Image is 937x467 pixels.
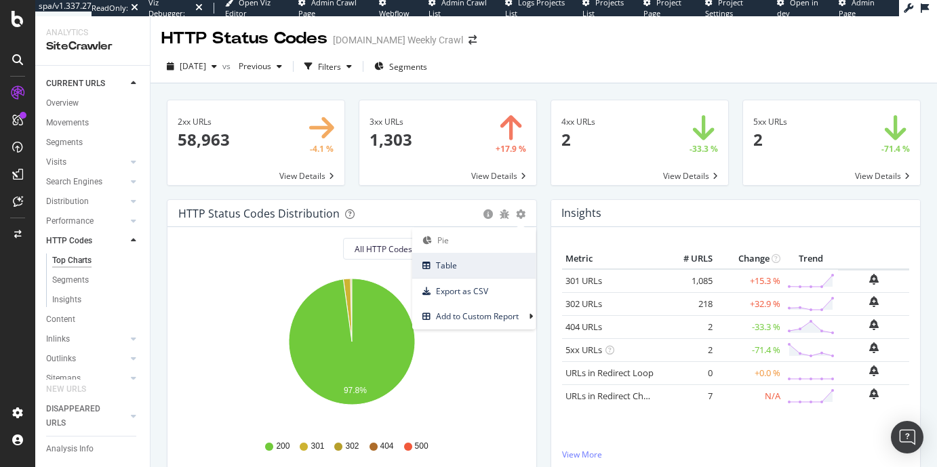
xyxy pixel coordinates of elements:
[46,382,100,397] a: NEW URLS
[46,27,139,39] div: Analytics
[46,116,89,130] div: Movements
[161,27,327,50] div: HTTP Status Codes
[46,312,75,327] div: Content
[344,386,367,395] text: 97.8%
[662,249,716,269] th: # URLS
[46,234,127,248] a: HTTP Codes
[299,56,357,77] button: Filters
[46,382,86,397] div: NEW URLS
[46,175,102,189] div: Search Engines
[46,214,127,228] a: Performance
[483,209,493,219] div: circle-info
[343,238,435,260] button: All HTTP Codes
[565,298,602,310] a: 302 URLs
[380,441,394,452] span: 404
[662,292,716,315] td: 218
[565,344,602,356] a: 5xx URLs
[662,338,716,361] td: 2
[369,56,433,77] button: Segments
[233,60,271,72] span: Previous
[412,307,529,325] span: Add to Custom Report
[276,441,290,452] span: 200
[784,249,838,269] th: Trend
[716,292,784,315] td: +32.9 %
[716,361,784,384] td: +0.0 %
[565,321,602,333] a: 404 URLs
[345,441,359,452] span: 302
[500,209,509,219] div: bug
[46,214,94,228] div: Performance
[46,175,127,189] a: Search Engines
[379,8,410,18] span: Webflow
[716,315,784,338] td: -33.3 %
[46,442,94,456] div: Analysis Info
[46,332,70,346] div: Inlinks
[561,204,601,222] h4: Insights
[716,384,784,407] td: N/A
[662,269,716,293] td: 1,085
[46,402,115,430] div: DISAPPEARED URLS
[233,56,287,77] button: Previous
[92,3,128,14] div: ReadOnly:
[52,293,81,307] div: Insights
[178,270,525,428] svg: A chart.
[389,61,427,73] span: Segments
[869,388,879,399] div: bell-plus
[46,352,76,366] div: Outlinks
[662,315,716,338] td: 2
[46,442,140,456] a: Analysis Info
[46,77,127,91] a: CURRENT URLS
[52,253,140,268] a: Top Charts
[46,155,127,169] a: Visits
[46,371,127,386] a: Sitemaps
[178,207,340,220] div: HTTP Status Codes Distribution
[222,60,233,72] span: vs
[891,421,923,453] div: Open Intercom Messenger
[46,195,89,209] div: Distribution
[716,338,784,361] td: -71.4 %
[46,136,83,150] div: Segments
[52,273,89,287] div: Segments
[46,77,105,91] div: CURRENT URLS
[46,96,79,110] div: Overview
[869,319,879,330] div: bell-plus
[333,33,463,47] div: [DOMAIN_NAME] Weekly Crawl
[46,155,66,169] div: Visits
[46,195,127,209] a: Distribution
[716,249,784,269] th: Change
[869,296,879,307] div: bell-plus
[412,256,536,275] span: Table
[869,365,879,376] div: bell-plus
[412,228,536,329] ul: gear
[662,361,716,384] td: 0
[46,402,127,430] a: DISAPPEARED URLS
[52,293,140,307] a: Insights
[46,116,140,130] a: Movements
[46,312,140,327] a: Content
[52,273,140,287] a: Segments
[565,275,602,287] a: 301 URLs
[355,243,412,255] span: All HTTP Codes
[46,96,140,110] a: Overview
[46,371,81,386] div: Sitemaps
[562,449,909,460] a: View More
[180,60,206,72] span: 2025 Sep. 11th
[565,367,654,379] a: URLs in Redirect Loop
[46,332,127,346] a: Inlinks
[662,384,716,407] td: 7
[318,61,341,73] div: Filters
[52,253,92,268] div: Top Charts
[516,209,525,219] div: gear
[412,231,536,249] span: Pie
[716,269,784,293] td: +15.3 %
[562,249,662,269] th: Metric
[46,234,92,248] div: HTTP Codes
[468,35,477,45] div: arrow-right-arrow-left
[161,56,222,77] button: [DATE]
[46,352,127,366] a: Outlinks
[415,441,428,452] span: 500
[46,39,139,54] div: SiteCrawler
[869,274,879,285] div: bell-plus
[412,282,536,300] span: Export as CSV
[46,136,140,150] a: Segments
